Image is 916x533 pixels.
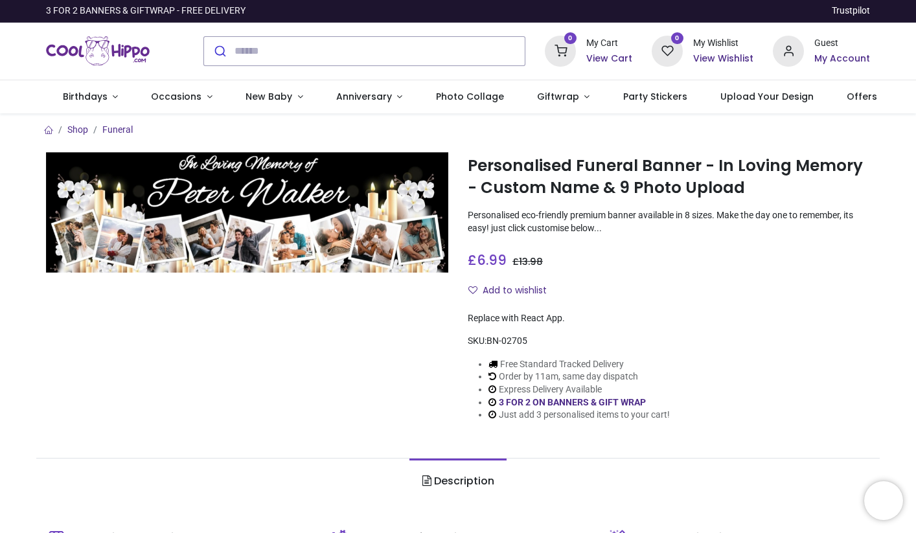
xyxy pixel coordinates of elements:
[63,90,108,103] span: Birthdays
[487,335,527,346] span: BN-02705
[135,80,229,114] a: Occasions
[488,383,670,396] li: Express Delivery Available
[488,370,670,383] li: Order by 11am, same day dispatch
[693,52,753,65] a: View Wishlist
[229,80,320,114] a: New Baby
[814,52,870,65] a: My Account
[409,459,506,504] a: Description
[477,251,507,269] span: 6.99
[67,124,88,135] a: Shop
[520,80,606,114] a: Giftwrap
[468,251,507,269] span: £
[564,32,577,45] sup: 0
[246,90,292,103] span: New Baby
[832,5,870,17] a: Trustpilot
[488,358,670,371] li: Free Standard Tracked Delivery
[537,90,579,103] span: Giftwrap
[671,32,683,45] sup: 0
[545,45,576,55] a: 0
[468,312,870,325] div: Replace with React App.
[468,209,870,234] p: Personalised eco-friendly premium banner available in 8 sizes. Make the day one to remember, its ...
[102,124,133,135] a: Funeral
[319,80,419,114] a: Anniversary
[586,52,632,65] a: View Cart
[46,152,448,273] img: Personalised Funeral Banner - In Loving Memory - Custom Name & 9 Photo Upload
[468,286,477,295] i: Add to wishlist
[720,90,814,103] span: Upload Your Design
[204,37,235,65] button: Submit
[519,255,543,268] span: 13.98
[46,33,150,69] a: Logo of Cool Hippo
[46,5,246,17] div: 3 FOR 2 BANNERS & GIFTWRAP - FREE DELIVERY
[46,80,135,114] a: Birthdays
[468,155,870,199] h1: Personalised Funeral Banner - In Loving Memory - Custom Name & 9 Photo Upload
[864,481,903,520] iframe: Brevo live chat
[586,37,632,50] div: My Cart
[46,33,150,69] img: Cool Hippo
[336,90,392,103] span: Anniversary
[151,90,201,103] span: Occasions
[847,90,877,103] span: Offers
[814,37,870,50] div: Guest
[436,90,504,103] span: Photo Collage
[623,90,687,103] span: Party Stickers
[468,335,870,348] div: SKU:
[512,255,543,268] span: £
[652,45,683,55] a: 0
[499,397,646,407] a: 3 FOR 2 ON BANNERS & GIFT WRAP
[693,37,753,50] div: My Wishlist
[488,409,670,422] li: Just add 3 personalised items to your cart!
[468,280,558,302] button: Add to wishlistAdd to wishlist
